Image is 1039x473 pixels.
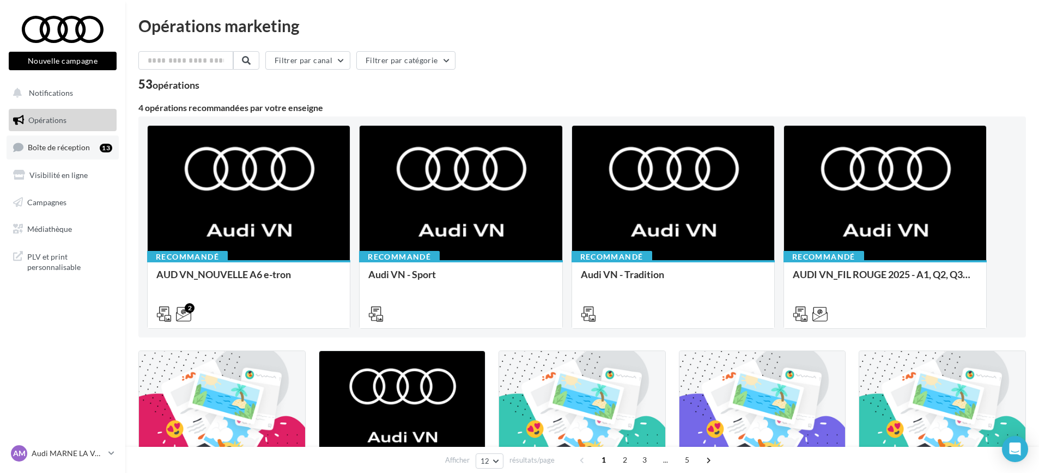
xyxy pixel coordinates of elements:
[147,251,228,263] div: Recommandé
[572,251,652,263] div: Recommandé
[28,115,66,125] span: Opérations
[32,448,104,459] p: Audi MARNE LA VALLEE
[27,249,112,273] span: PLV et print personnalisable
[678,451,696,469] span: 5
[481,457,490,465] span: 12
[7,136,119,159] a: Boîte de réception13
[476,453,503,469] button: 12
[657,451,675,469] span: ...
[616,451,634,469] span: 2
[793,269,977,291] div: AUDI VN_FIL ROUGE 2025 - A1, Q2, Q3, Q5 et Q4 e-tron
[595,451,612,469] span: 1
[783,251,864,263] div: Recommandé
[7,191,119,214] a: Campagnes
[29,88,73,97] span: Notifications
[153,80,199,90] div: opérations
[138,103,1026,112] div: 4 opérations recommandées par votre enseigne
[509,455,555,465] span: résultats/page
[138,78,199,90] div: 53
[1002,436,1028,462] div: Open Intercom Messenger
[9,52,117,70] button: Nouvelle campagne
[7,245,119,277] a: PLV et print personnalisable
[7,109,119,132] a: Opérations
[29,170,88,180] span: Visibilité en ligne
[100,144,112,152] div: 13
[445,455,470,465] span: Afficher
[156,269,341,291] div: AUD VN_NOUVELLE A6 e-tron
[368,269,553,291] div: Audi VN - Sport
[28,143,90,152] span: Boîte de réception
[13,448,26,459] span: AM
[27,197,66,206] span: Campagnes
[7,218,119,241] a: Médiathèque
[138,17,1026,34] div: Opérations marketing
[581,269,765,291] div: Audi VN - Tradition
[9,443,117,464] a: AM Audi MARNE LA VALLEE
[185,303,195,313] div: 2
[265,51,350,70] button: Filtrer par canal
[636,451,653,469] span: 3
[7,164,119,187] a: Visibilité en ligne
[356,51,455,70] button: Filtrer par catégorie
[359,251,440,263] div: Recommandé
[7,82,114,105] button: Notifications
[27,224,72,234] span: Médiathèque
